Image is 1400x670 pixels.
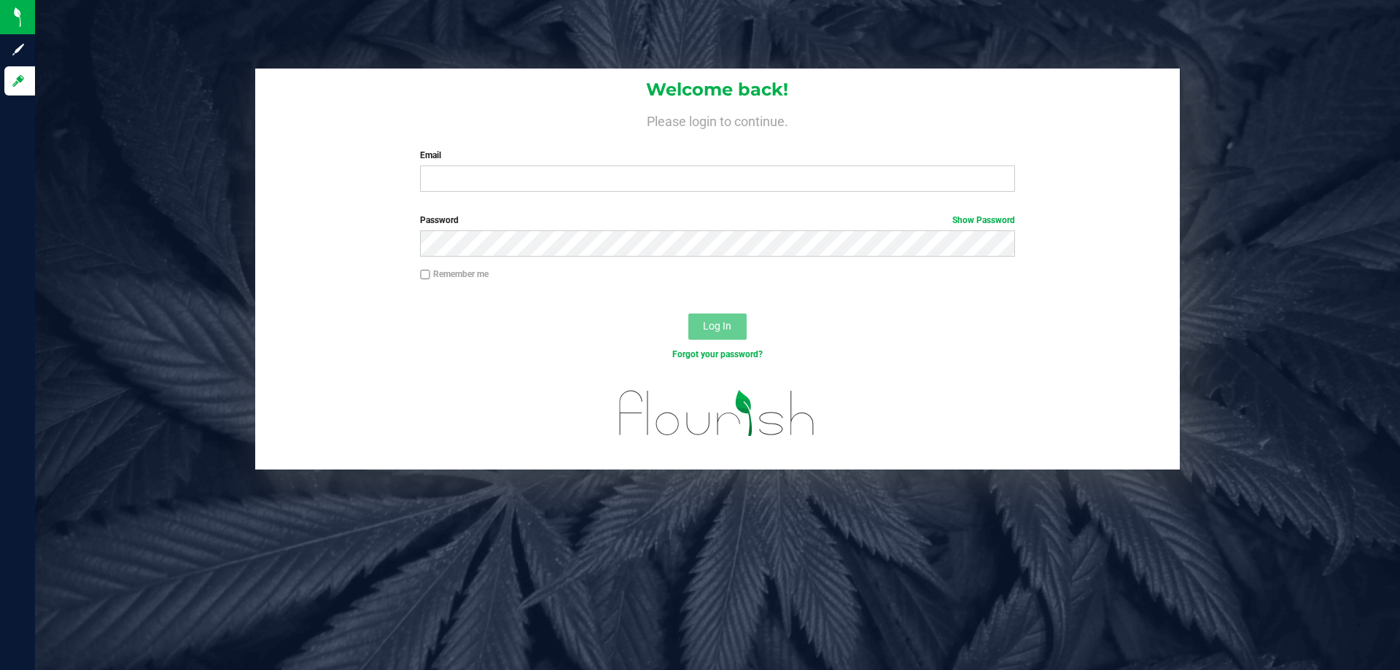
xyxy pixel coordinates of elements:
[952,215,1015,225] a: Show Password
[703,320,731,332] span: Log In
[11,42,26,57] inline-svg: Sign up
[255,80,1180,99] h1: Welcome back!
[602,376,833,451] img: flourish_logo.svg
[420,268,489,281] label: Remember me
[672,349,763,359] a: Forgot your password?
[255,111,1180,128] h4: Please login to continue.
[420,270,430,280] input: Remember me
[420,215,459,225] span: Password
[688,313,747,340] button: Log In
[420,149,1014,162] label: Email
[11,74,26,88] inline-svg: Log in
